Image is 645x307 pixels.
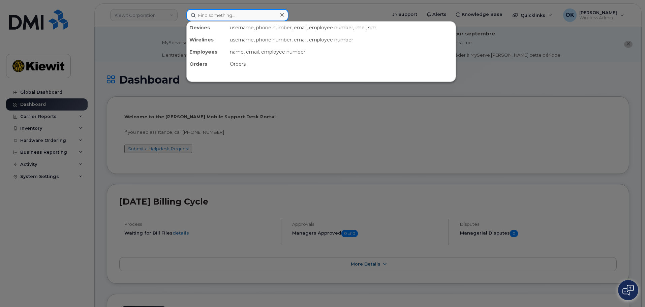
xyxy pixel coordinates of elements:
[187,22,227,34] div: Devices
[227,58,456,70] div: Orders
[187,34,227,46] div: Wirelines
[227,34,456,46] div: username, phone number, email, employee number
[227,46,456,58] div: name, email, employee number
[622,285,634,296] img: Open chat
[187,46,227,58] div: Employees
[187,58,227,70] div: Orders
[227,22,456,34] div: username, phone number, email, employee number, imei, sim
